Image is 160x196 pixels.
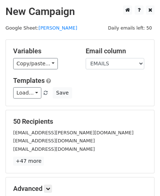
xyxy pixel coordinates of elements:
[13,146,95,152] small: [EMAIL_ADDRESS][DOMAIN_NAME]
[13,130,134,135] small: [EMAIL_ADDRESS][PERSON_NAME][DOMAIN_NAME]
[123,161,160,196] iframe: Chat Widget
[105,25,155,31] a: Daily emails left: 50
[13,87,41,99] a: Load...
[53,87,72,99] button: Save
[13,138,95,143] small: [EMAIL_ADDRESS][DOMAIN_NAME]
[13,118,147,126] h5: 50 Recipients
[13,157,44,166] a: +47 more
[13,47,75,55] h5: Variables
[13,77,45,84] a: Templates
[13,185,147,193] h5: Advanced
[38,25,77,31] a: [PERSON_NAME]
[5,25,77,31] small: Google Sheet:
[5,5,155,18] h2: New Campaign
[86,47,147,55] h5: Email column
[105,24,155,32] span: Daily emails left: 50
[13,58,58,69] a: Copy/paste...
